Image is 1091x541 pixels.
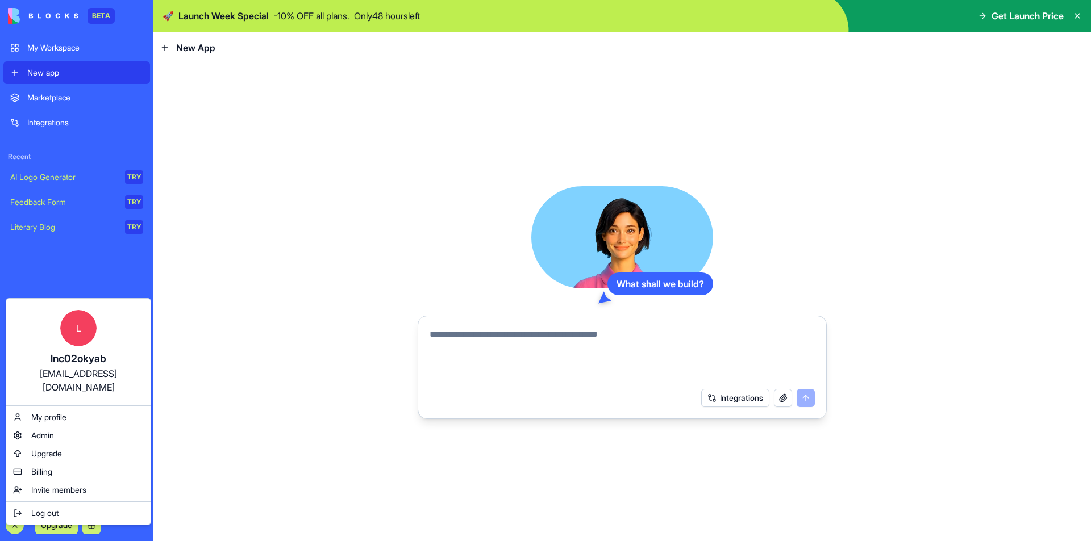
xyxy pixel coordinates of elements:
a: Llnc02okyab[EMAIL_ADDRESS][DOMAIN_NAME] [9,301,148,403]
span: Upgrade [31,448,62,459]
div: TRY [125,195,143,209]
div: TRY [125,220,143,234]
a: Billing [9,463,148,481]
span: Log out [31,508,59,519]
span: Recent [3,152,150,161]
div: Literary Blog [10,221,117,233]
div: lnc02okyab [18,351,139,367]
div: AI Logo Generator [10,171,117,183]
span: Invite members [31,484,86,496]
a: Invite members [9,481,148,499]
span: Billing [31,466,52,477]
span: L [60,310,97,346]
a: My profile [9,408,148,426]
span: Admin [31,430,54,441]
a: Upgrade [9,444,148,463]
a: Admin [9,426,148,444]
span: My profile [31,412,66,423]
div: Feedback Form [10,196,117,208]
div: [EMAIL_ADDRESS][DOMAIN_NAME] [18,367,139,394]
div: TRY [125,170,143,184]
